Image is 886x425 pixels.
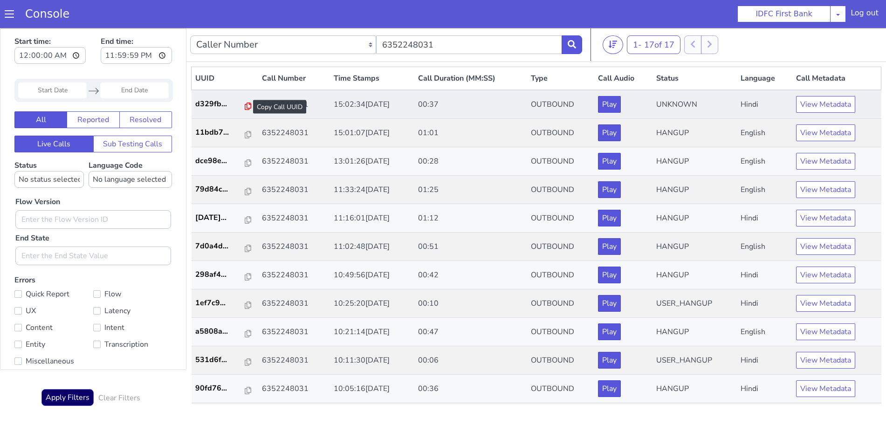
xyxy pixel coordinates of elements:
th: Language [737,39,793,62]
p: 298af4... [195,241,245,252]
th: UUID [192,39,258,62]
td: 00:37 [414,62,527,91]
td: USER_HANGUP [652,318,737,347]
td: OUTBOUND [527,91,595,119]
td: 01:25 [414,148,527,176]
td: 13:01:26[DATE] [330,119,414,148]
a: 7d0a4d... [195,212,254,224]
button: View Metadata [796,239,855,255]
td: OUTBOUND [527,119,595,148]
td: English [737,119,793,148]
label: Latency [93,276,172,289]
label: Miscellaneous [14,327,93,340]
td: 00:10 [414,261,527,290]
button: IDFC First Bank [737,6,831,22]
button: View Metadata [796,68,855,85]
label: Flow [93,260,172,273]
td: 10:25:20[DATE] [330,261,414,290]
td: English [737,375,793,404]
button: Apply Filters [41,361,94,378]
td: 00:42 [414,233,527,261]
td: Hindi [737,318,793,347]
td: 10:04:37[DATE] [330,375,414,404]
label: Content [14,293,93,306]
button: Reported [67,83,119,100]
td: OUTBOUND [527,261,595,290]
th: Time Stamps [330,39,414,62]
p: 79d84c... [195,156,245,167]
td: 6352248031 [258,119,330,148]
td: 6352248031 [258,261,330,290]
input: Enter the End State Value [15,219,171,237]
td: 6352248031 [258,347,330,375]
p: 1ef7c9... [195,269,245,281]
td: USER_HANGUP [652,261,737,290]
td: 15:02:34[DATE] [330,62,414,91]
th: Type [527,39,595,62]
td: 6352248031 [258,318,330,347]
button: View Metadata [796,210,855,227]
button: Play [598,125,621,142]
p: 7d0a4d... [195,212,245,224]
td: OUTBOUND [527,318,595,347]
td: 6352248031 [258,205,330,233]
th: Status [652,39,737,62]
th: Call Number [258,39,330,62]
td: 6352248031 [258,233,330,261]
label: Transcription [93,310,172,323]
button: Play [598,96,621,113]
p: 90fd76... [195,355,245,366]
td: HANGUP [652,290,737,318]
a: 298af4... [195,241,254,252]
button: View Metadata [796,153,855,170]
td: USER_HANGUP [652,375,737,404]
label: Intent [93,293,172,306]
td: OUTBOUND [527,176,595,205]
td: HANGUP [652,148,737,176]
label: Entity [14,310,93,323]
select: Language Code [89,143,172,160]
a: 531d6f... [195,326,254,337]
button: Play [598,239,621,255]
a: Console [14,7,81,21]
label: Start time: [14,5,86,39]
td: 15:01:07[DATE] [330,91,414,119]
button: View Metadata [796,182,855,199]
td: 10:49:56[DATE] [330,233,414,261]
td: HANGUP [652,233,737,261]
td: HANGUP [652,91,737,119]
td: Hindi [737,62,793,91]
p: dce98e... [195,127,245,138]
td: 01:12 [414,176,527,205]
td: Hindi [737,261,793,290]
td: 00:36 [414,347,527,375]
select: Status [14,143,84,160]
div: Log out [851,7,879,22]
label: Errors [14,247,172,342]
input: Enter the Flow Version ID [15,182,171,201]
button: Resolved [119,83,172,100]
button: View Metadata [796,267,855,284]
button: Sub Testing Calls [93,108,172,124]
td: 11:33:24[DATE] [330,148,414,176]
button: View Metadata [796,96,855,113]
td: English [737,205,793,233]
a: 1ef7c9... [195,269,254,281]
a: [DATE]... [195,184,254,195]
label: End State [15,205,49,216]
td: 11:02:48[DATE] [330,205,414,233]
a: 11bdb7... [195,99,254,110]
input: Start time: [14,19,86,36]
label: Status [14,132,84,160]
input: End time: [101,19,172,36]
td: 00:17 [414,375,527,404]
td: 6352248031 [258,148,330,176]
label: Flow Version [15,168,60,179]
td: 10:05:16[DATE] [330,347,414,375]
td: OUTBOUND [527,205,595,233]
td: OUTBOUND [527,148,595,176]
button: Play [598,182,621,199]
a: 90fd76... [195,355,254,366]
td: English [737,148,793,176]
td: 01:01 [414,91,527,119]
